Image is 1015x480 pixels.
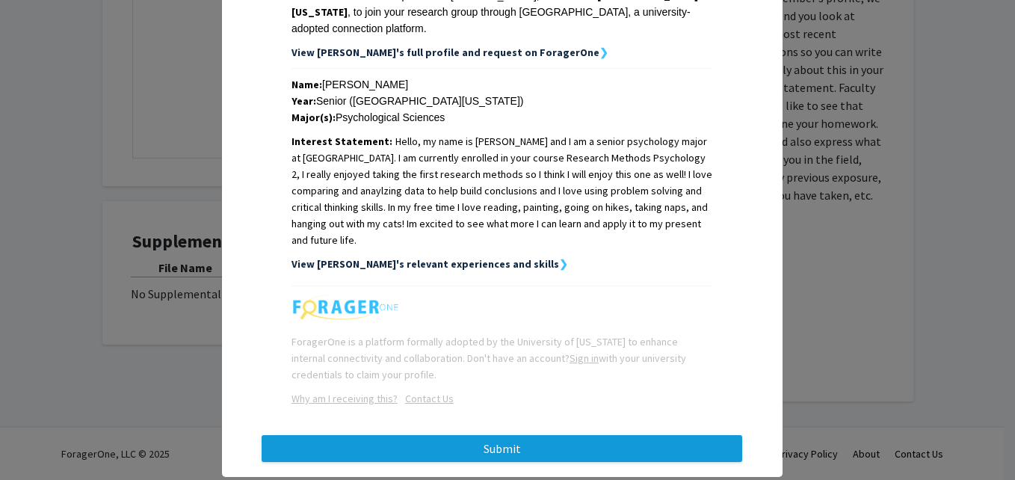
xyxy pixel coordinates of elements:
strong: ❯ [559,257,568,271]
iframe: Chat [11,413,64,469]
a: Sign in [570,351,599,365]
strong: ❯ [599,46,608,59]
u: Why am I receiving this? [291,392,398,405]
button: Submit [262,435,742,462]
u: Contact Us [405,392,454,405]
strong: View [PERSON_NAME]'s relevant experiences and skills [291,257,559,271]
div: [PERSON_NAME] [291,76,712,93]
span: ForagerOne is a platform formally adopted by the University of [US_STATE] to enhance internal con... [291,335,686,381]
div: Senior ([GEOGRAPHIC_DATA][US_STATE]) [291,93,712,109]
a: Opens in a new tab [291,392,398,405]
span: Hello, my name is [PERSON_NAME] and I am a senior psychology major at [GEOGRAPHIC_DATA]. I am cur... [291,135,712,247]
div: Psychological Sciences [291,109,712,126]
strong: Year: [291,94,316,108]
strong: View [PERSON_NAME]'s full profile and request on ForagerOne [291,46,599,59]
strong: Interest Statement: [291,135,392,148]
strong: Major(s): [291,111,336,124]
strong: Name: [291,78,322,91]
a: Opens in a new tab [398,392,454,405]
